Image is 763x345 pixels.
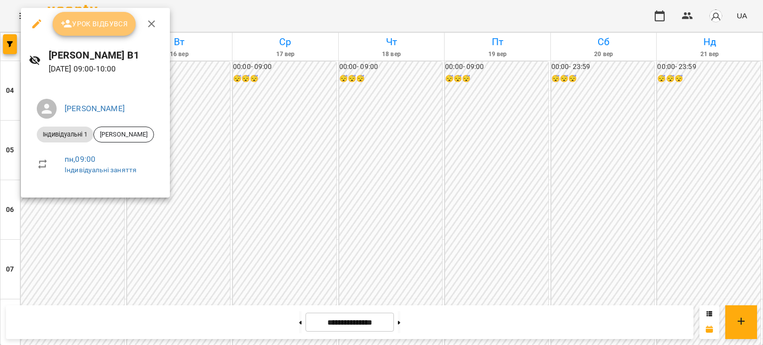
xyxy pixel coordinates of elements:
p: [DATE] 09:00 - 10:00 [49,63,162,75]
span: Індивідуальні 1 [37,130,93,139]
span: [PERSON_NAME] [94,130,153,139]
h6: [PERSON_NAME] В1 [49,48,162,63]
a: Індивідуальні заняття [65,166,137,174]
div: [PERSON_NAME] [93,127,154,142]
a: пн , 09:00 [65,154,95,164]
a: [PERSON_NAME] [65,104,125,113]
span: Урок відбувся [61,18,128,30]
button: Урок відбувся [53,12,136,36]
